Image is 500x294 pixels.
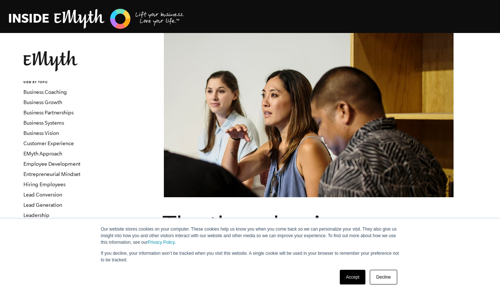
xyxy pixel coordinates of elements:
a: Business Partnerships [23,110,74,115]
a: Lead Generation [23,202,62,208]
a: Business Growth [23,99,62,105]
p: If you decline, your information won’t be tracked when you visit this website. A single cookie wi... [101,250,399,263]
a: Business Coaching [23,89,67,95]
a: Entrepreneurial Mindset [23,171,80,177]
img: EMyth Business Coaching [9,8,184,30]
a: Decline [370,270,397,284]
a: Customer Experience [23,140,74,146]
img: EMyth [23,51,78,71]
a: Hiring Employees [23,181,65,187]
a: Leadership [23,212,49,218]
h6: VIEW BY TOPIC [23,80,112,85]
p: Our website stores cookies on your computer. These cookies help us know you when you come back so... [101,226,399,246]
a: Accept [340,270,366,284]
a: Privacy Policy [148,240,175,245]
a: Business Vision [23,130,59,136]
a: EMyth Approach [23,151,62,157]
a: Lead Conversion [23,192,62,198]
a: Business Systems [23,120,64,126]
a: Employee Development [23,161,80,167]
